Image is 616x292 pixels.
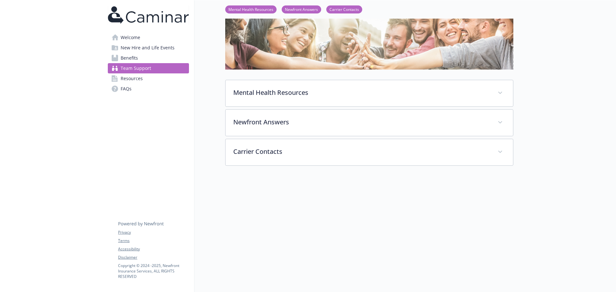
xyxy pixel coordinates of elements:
div: Mental Health Resources [226,80,513,106]
a: Team Support [108,63,189,73]
a: Newfront Answers [282,6,321,12]
a: Privacy [118,229,189,235]
span: Welcome [121,32,140,43]
div: Newfront Answers [226,110,513,136]
a: Terms [118,238,189,244]
a: Accessibility [118,246,189,252]
div: Carrier Contacts [226,139,513,165]
a: Mental Health Resources [225,6,277,12]
a: Disclaimer [118,254,189,260]
span: FAQs [121,84,132,94]
img: team support page banner [225,10,513,70]
span: New Hire and Life Events [121,43,175,53]
span: Team Support [121,63,151,73]
a: Benefits [108,53,189,63]
p: Mental Health Resources [233,88,490,97]
a: Resources [108,73,189,84]
span: Resources [121,73,143,84]
p: Carrier Contacts [233,147,490,156]
a: FAQs [108,84,189,94]
p: Newfront Answers [233,117,490,127]
p: Copyright © 2024 - 2025 , Newfront Insurance Services, ALL RIGHTS RESERVED [118,263,189,279]
a: New Hire and Life Events [108,43,189,53]
a: Welcome [108,32,189,43]
span: Benefits [121,53,138,63]
a: Carrier Contacts [326,6,362,12]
